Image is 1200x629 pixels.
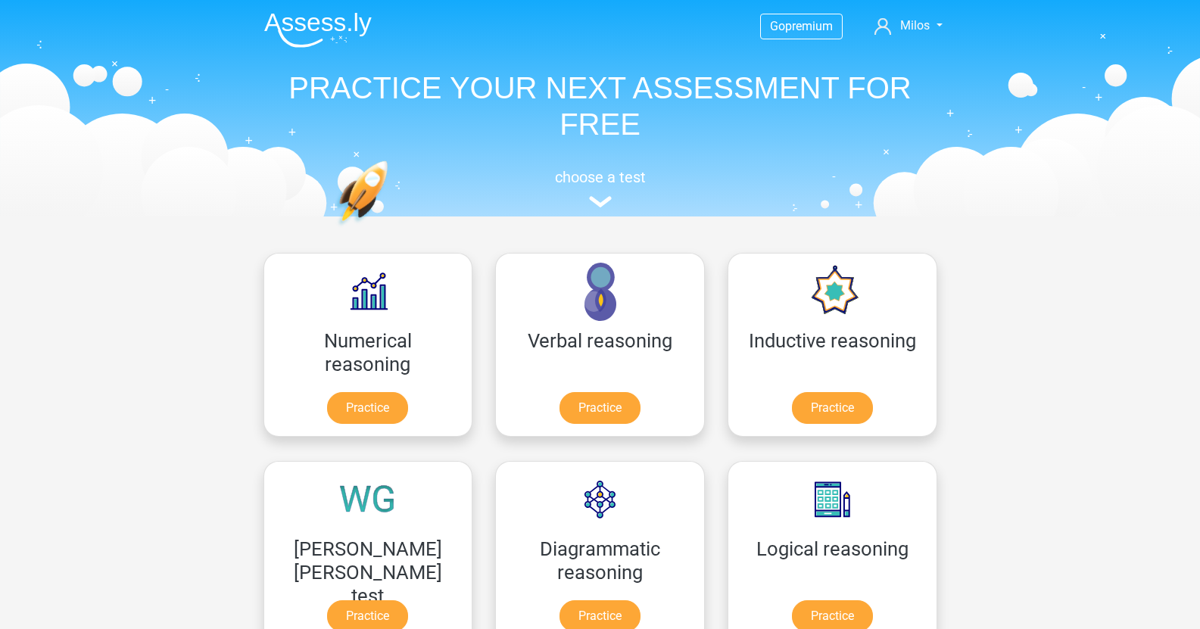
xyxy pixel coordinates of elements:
a: Practice [792,392,873,424]
span: Go [770,19,785,33]
h1: PRACTICE YOUR NEXT ASSESSMENT FOR FREE [252,70,949,142]
a: Gopremium [761,16,842,36]
a: Practice [559,392,641,424]
img: Assessly [264,12,372,48]
a: Practice [327,392,408,424]
img: assessment [589,196,612,207]
span: premium [785,19,833,33]
h5: choose a test [252,168,949,186]
span: Milos [900,18,930,33]
a: Milos [868,17,948,35]
a: choose a test [252,168,949,208]
img: practice [335,160,447,297]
